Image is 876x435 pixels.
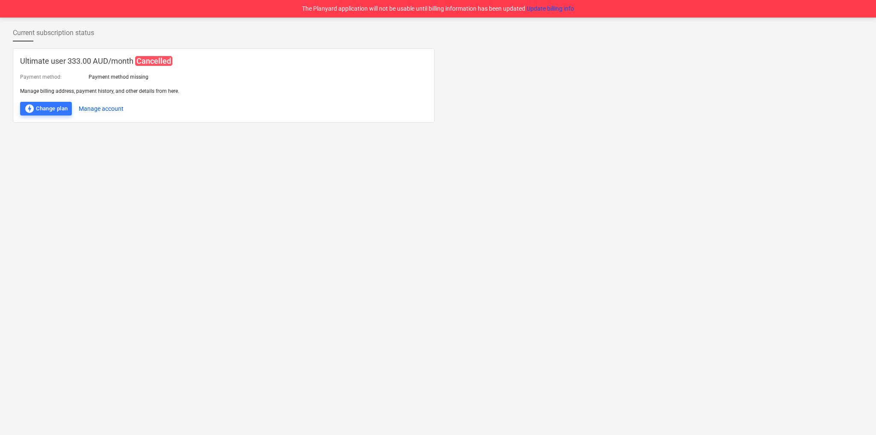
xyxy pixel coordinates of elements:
[89,74,148,81] p: Payment method missing
[24,104,35,114] span: offline_bolt
[527,4,574,13] button: Update billing info
[833,394,876,435] iframe: Chat Widget
[20,74,62,81] p: Payment method :
[20,56,427,67] p: Ultimate user 333.00 AUD / month
[302,4,574,13] p: The Planyard application will not be usable until billing information has been updated
[20,88,427,95] p: Manage billing address, payment history, and other details from here.
[20,102,72,115] button: Change plan
[13,28,94,38] span: Current subscription status
[24,104,68,114] div: Change plan
[135,56,172,66] span: Cancelled
[79,102,124,115] button: Manage account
